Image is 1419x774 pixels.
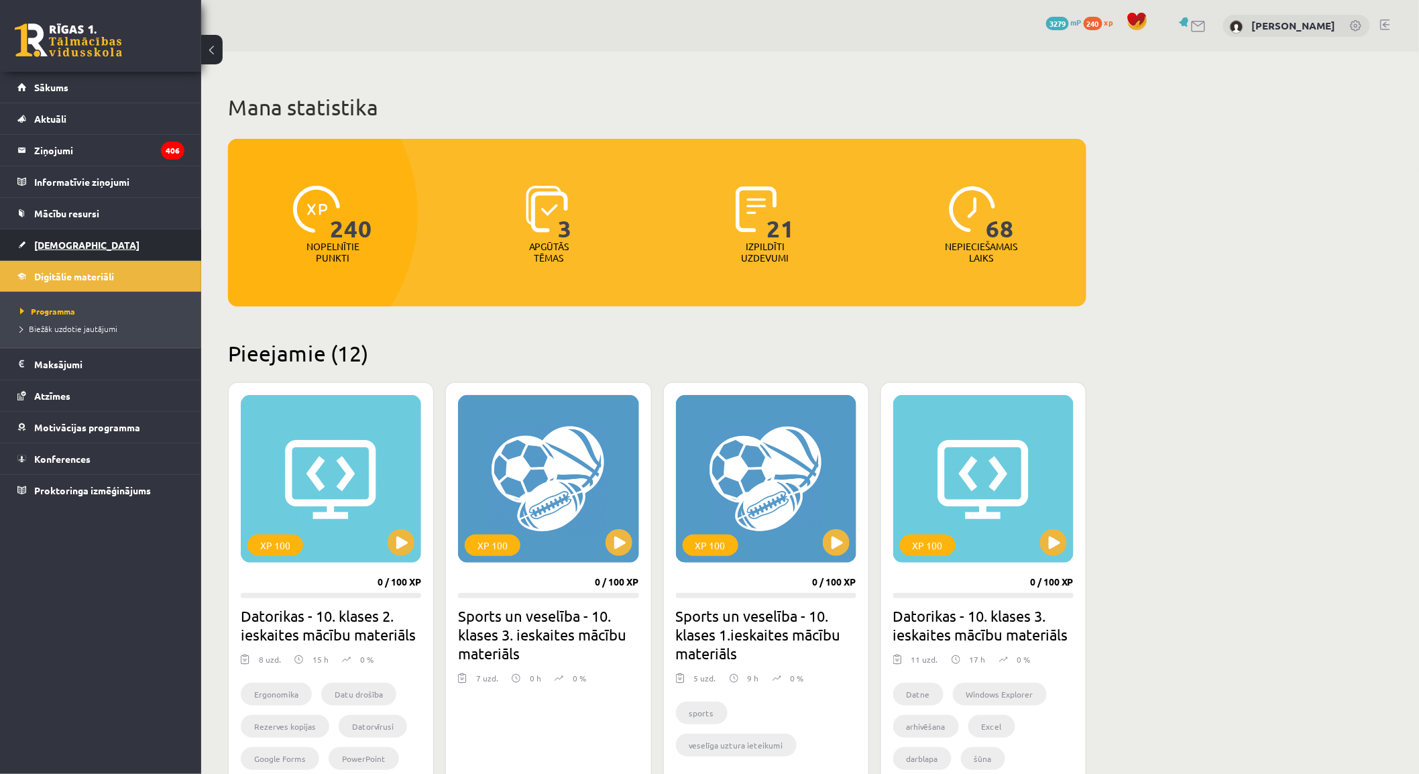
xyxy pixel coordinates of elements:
div: 7 uzd. [476,672,498,692]
legend: Maksājumi [34,349,184,380]
li: Datorvīrusi [339,715,407,738]
a: Digitālie materiāli [17,261,184,292]
img: Ņikita Serdjuks [1230,20,1243,34]
a: Rīgas 1. Tālmācības vidusskola [15,23,122,57]
div: 5 uzd. [694,672,716,692]
p: 0 % [360,653,374,665]
div: 11 uzd. [911,653,938,673]
img: icon-learned-topics-4a711ccc23c960034f471b6e78daf4a3bad4a20eaf4de84257b87e66633f6470.svg [526,186,568,233]
h2: Sports un veselība - 10. klases 3. ieskaites mācību materiāls [458,606,638,663]
a: [PERSON_NAME] [1252,19,1336,32]
span: 240 [1084,17,1102,30]
img: icon-clock-7be60019b62300814b6bd22b8e044499b485619524d84068768e800edab66f18.svg [949,186,996,233]
div: 8 uzd. [259,653,281,673]
a: Informatīvie ziņojumi [17,166,184,197]
a: Aktuāli [17,103,184,134]
a: Programma [20,305,188,317]
span: mP [1071,17,1082,27]
div: XP 100 [683,535,738,556]
a: 240 xp [1084,17,1120,27]
li: sports [676,702,728,724]
p: 0 % [573,672,586,684]
p: Izpildīti uzdevumi [739,241,791,264]
span: Proktoringa izmēģinājums [34,484,151,496]
a: Biežāk uzdotie jautājumi [20,323,188,335]
a: Sākums [17,72,184,103]
span: 21 [767,186,795,241]
a: Motivācijas programma [17,412,184,443]
li: PowerPoint [329,747,399,770]
legend: Informatīvie ziņojumi [34,166,184,197]
h2: Sports un veselība - 10. klases 1.ieskaites mācību materiāls [676,606,856,663]
li: arhivēšana [893,715,959,738]
p: 17 h [970,653,986,665]
div: XP 100 [900,535,956,556]
h2: Pieejamie (12) [228,340,1086,366]
a: 3279 mP [1046,17,1082,27]
li: veselīga uztura ieteikumi [676,734,797,757]
li: šūna [961,747,1005,770]
span: 68 [986,186,1014,241]
span: 3 [558,186,572,241]
li: Google Forms [241,747,319,770]
img: icon-xp-0682a9bc20223a9ccc6f5883a126b849a74cddfe5390d2b41b4391c66f2066e7.svg [293,186,340,233]
li: Datne [893,683,944,706]
legend: Ziņojumi [34,135,184,166]
a: Maksājumi [17,349,184,380]
li: Windows Explorer [953,683,1047,706]
i: 406 [161,142,184,160]
span: Mācību resursi [34,207,99,219]
li: Rezerves kopijas [241,715,329,738]
p: 9 h [748,672,759,684]
p: Nepieciešamais laiks [946,241,1018,264]
span: Sākums [34,81,68,93]
span: Aktuāli [34,113,66,125]
span: Biežāk uzdotie jautājumi [20,323,117,334]
span: 3279 [1046,17,1069,30]
span: Programma [20,306,75,317]
p: 15 h [313,653,329,665]
h2: Datorikas - 10. klases 2. ieskaites mācību materiāls [241,606,421,644]
p: 0 % [791,672,804,684]
a: Proktoringa izmēģinājums [17,475,184,506]
a: [DEMOGRAPHIC_DATA] [17,229,184,260]
img: icon-completed-tasks-ad58ae20a441b2904462921112bc710f1caf180af7a3daa7317a5a94f2d26646.svg [736,186,777,233]
a: Mācību resursi [17,198,184,229]
li: Excel [968,715,1015,738]
a: Ziņojumi406 [17,135,184,166]
p: 0 % [1017,653,1031,665]
span: xp [1104,17,1113,27]
span: Motivācijas programma [34,421,140,433]
li: Ergonomika [241,683,312,706]
h1: Mana statistika [228,94,1086,121]
span: [DEMOGRAPHIC_DATA] [34,239,139,251]
p: Apgūtās tēmas [523,241,575,264]
li: Datu drošība [321,683,396,706]
p: 0 h [530,672,541,684]
h2: Datorikas - 10. klases 3. ieskaites mācību materiāls [893,606,1074,644]
p: Nopelnītie punkti [306,241,359,264]
li: darblapa [893,747,952,770]
span: Digitālie materiāli [34,270,114,282]
a: Konferences [17,443,184,474]
a: Atzīmes [17,380,184,411]
span: Konferences [34,453,91,465]
span: 240 [330,186,372,241]
span: Atzīmes [34,390,70,402]
div: XP 100 [465,535,520,556]
div: XP 100 [247,535,303,556]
